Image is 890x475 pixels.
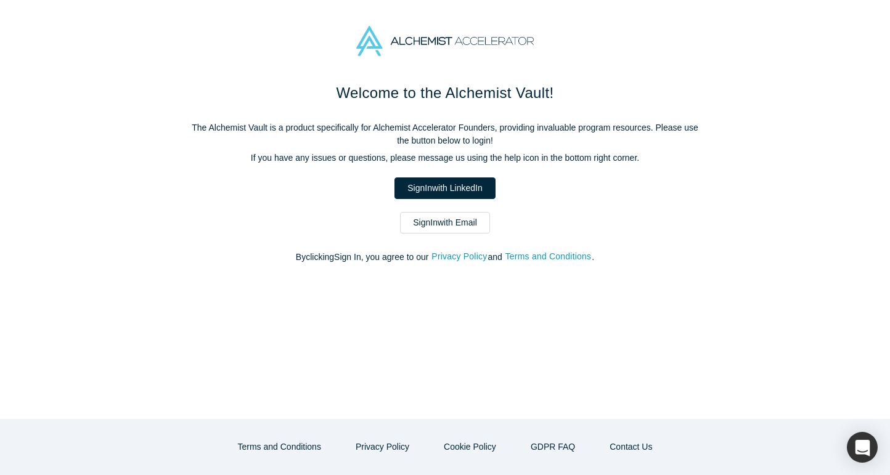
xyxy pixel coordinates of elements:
[225,436,334,458] button: Terms and Conditions
[356,26,534,56] img: Alchemist Accelerator Logo
[431,250,488,264] button: Privacy Policy
[597,436,665,458] button: Contact Us
[343,436,422,458] button: Privacy Policy
[186,152,704,164] p: If you have any issues or questions, please message us using the help icon in the bottom right co...
[394,177,495,199] a: SignInwith LinkedIn
[400,212,490,233] a: SignInwith Email
[505,250,592,264] button: Terms and Conditions
[518,436,588,458] a: GDPR FAQ
[431,436,509,458] button: Cookie Policy
[186,121,704,147] p: The Alchemist Vault is a product specifically for Alchemist Accelerator Founders, providing inval...
[186,82,704,104] h1: Welcome to the Alchemist Vault!
[186,251,704,264] p: By clicking Sign In , you agree to our and .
